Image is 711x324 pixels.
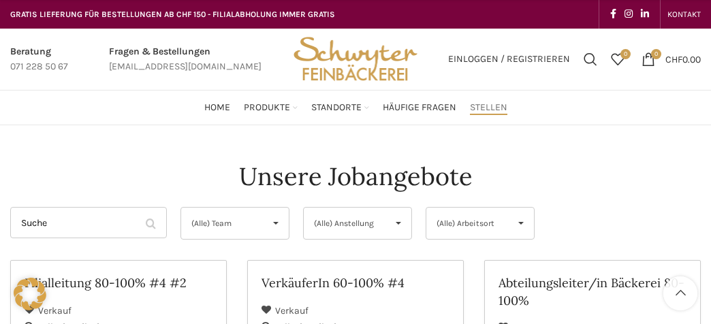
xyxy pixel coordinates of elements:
a: Facebook social link [606,5,620,24]
a: Stellen [470,94,507,121]
span: Häufige Fragen [383,101,456,114]
a: Produkte [244,94,298,121]
span: 0 [620,49,631,59]
span: 0 [651,49,661,59]
a: Scroll to top button [663,276,697,310]
span: Einloggen / Registrieren [448,54,570,64]
div: Secondary navigation [661,1,708,28]
span: Verkauf [275,305,309,317]
a: Site logo [289,52,422,64]
a: Standorte [311,94,369,121]
span: CHF [665,53,682,65]
span: Home [204,101,230,114]
span: ▾ [508,208,534,239]
h2: Filialleitung 80-100% #4 #2 [25,274,212,291]
img: Bäckerei Schwyter [289,29,422,90]
a: Instagram social link [620,5,637,24]
h2: Abteilungsleiter/in Bäckerei 80-100% [499,274,686,308]
span: ▾ [263,208,289,239]
a: Infobox link [109,44,262,75]
bdi: 0.00 [665,53,701,65]
span: (Alle) Team [191,208,256,239]
span: (Alle) Anstellung [314,208,379,239]
div: Meine Wunschliste [604,46,631,73]
span: Standorte [311,101,362,114]
input: Suche [10,207,167,238]
span: (Alle) Arbeitsort [437,208,501,239]
span: ▾ [385,208,411,239]
div: Main navigation [3,94,708,121]
a: Suchen [577,46,604,73]
span: KONTAKT [667,10,701,19]
a: Infobox link [10,44,68,75]
a: Einloggen / Registrieren [441,46,577,73]
a: KONTAKT [667,1,701,28]
a: Linkedin social link [637,5,653,24]
span: Produkte [244,101,290,114]
h4: Unsere Jobangebote [239,159,473,193]
span: Stellen [470,101,507,114]
a: Home [204,94,230,121]
h2: VerkäuferIn 60-100% #4 [262,274,449,291]
a: 0 CHF0.00 [635,46,708,73]
a: Häufige Fragen [383,94,456,121]
span: GRATIS LIEFERUNG FÜR BESTELLUNGEN AB CHF 150 - FILIALABHOLUNG IMMER GRATIS [10,10,335,19]
a: 0 [604,46,631,73]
